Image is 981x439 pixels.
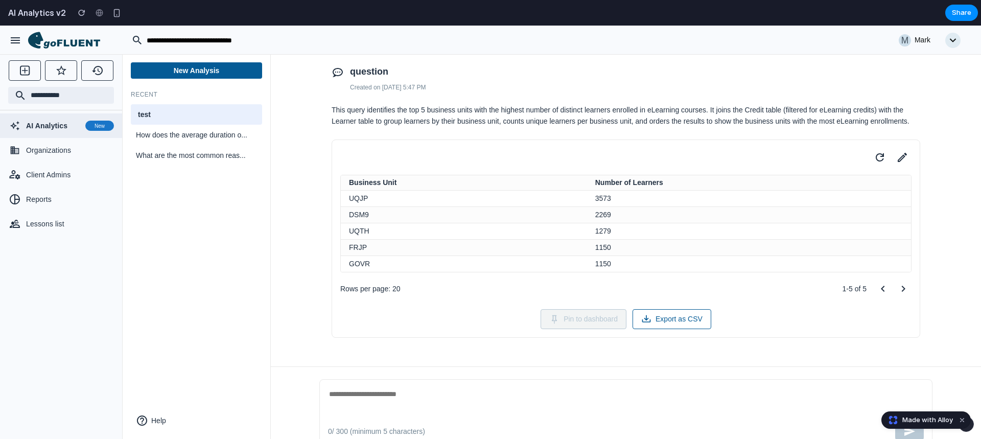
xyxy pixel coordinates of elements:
span: Share [952,8,971,18]
button: Dismiss watermark [956,414,968,426]
span: Made with Alloy [902,415,953,425]
button: Share [945,5,978,21]
a: Made with Alloy [882,415,954,425]
h2: AI Analytics v2 [4,7,66,19]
